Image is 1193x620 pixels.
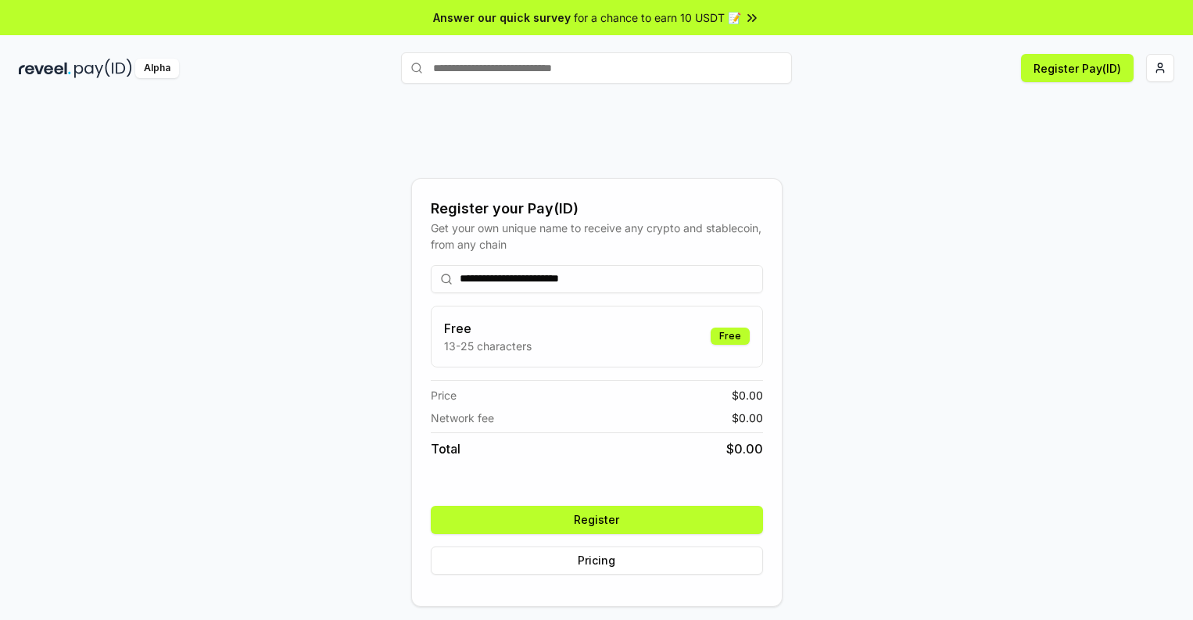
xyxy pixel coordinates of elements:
[574,9,741,26] span: for a chance to earn 10 USDT 📝
[711,328,750,345] div: Free
[444,319,532,338] h3: Free
[732,410,763,426] span: $ 0.00
[431,198,763,220] div: Register your Pay(ID)
[431,547,763,575] button: Pricing
[74,59,132,78] img: pay_id
[431,439,460,458] span: Total
[726,439,763,458] span: $ 0.00
[431,410,494,426] span: Network fee
[444,338,532,354] p: 13-25 characters
[433,9,571,26] span: Answer our quick survey
[1021,54,1134,82] button: Register Pay(ID)
[431,387,457,403] span: Price
[431,220,763,253] div: Get your own unique name to receive any crypto and stablecoin, from any chain
[431,506,763,534] button: Register
[732,387,763,403] span: $ 0.00
[19,59,71,78] img: reveel_dark
[135,59,179,78] div: Alpha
